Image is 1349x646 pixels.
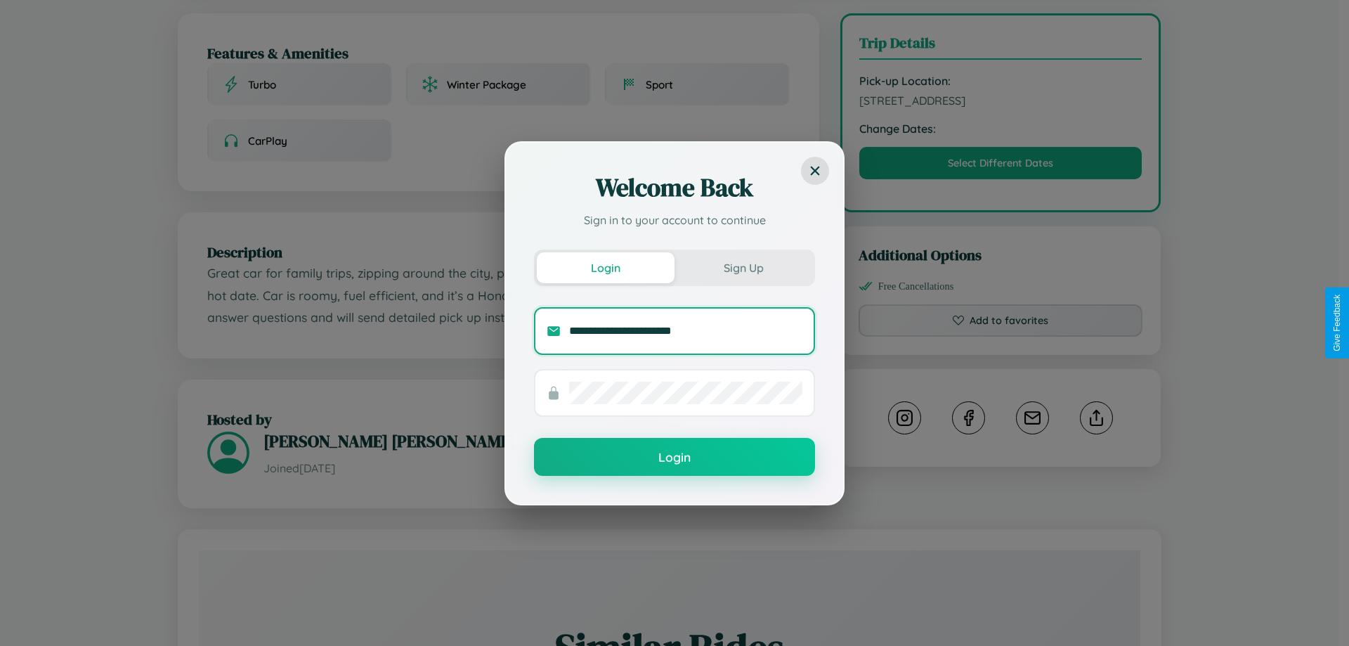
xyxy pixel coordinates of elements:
[537,252,674,283] button: Login
[534,212,815,228] p: Sign in to your account to continue
[674,252,812,283] button: Sign Up
[1332,295,1342,351] div: Give Feedback
[534,438,815,476] button: Login
[534,171,815,205] h2: Welcome Back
